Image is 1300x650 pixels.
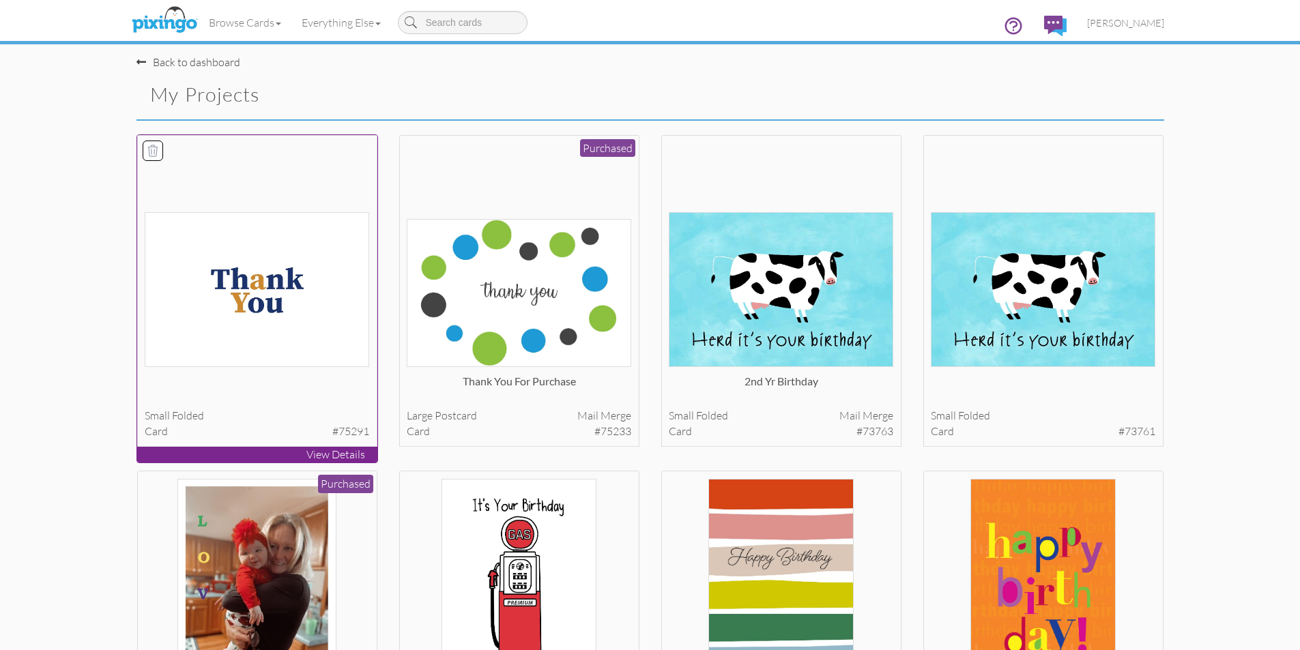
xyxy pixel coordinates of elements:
[136,55,240,69] a: Back to dashboard
[839,408,893,424] span: Mail merge
[669,212,893,367] img: 133122-1-1751041128500-15455b43402dfc6b-qa.jpg
[398,11,528,34] input: Search cards
[669,424,893,439] div: card
[958,409,990,422] span: folded
[145,212,369,367] img: 136420-1-1759604418710-513ba5e491ec7ffd-qa.jpg
[594,424,631,439] span: #75233
[580,139,635,158] div: Purchased
[669,374,893,401] div: 2nd yr Birthday
[407,374,631,401] div: Thank you for Purchase
[856,424,893,439] span: #73763
[150,84,626,106] h2: My Projects
[931,409,956,422] span: small
[199,5,291,40] a: Browse Cards
[172,409,204,422] span: folded
[577,408,631,424] span: Mail merge
[435,409,477,422] span: postcard
[407,409,433,422] span: large
[407,219,631,367] img: 136290-1-1759255893233-a648adf1e57b26b1-qa.jpg
[407,424,631,439] div: card
[332,424,369,439] span: #75291
[145,424,369,439] div: card
[128,3,201,38] img: pixingo logo
[1118,424,1155,439] span: #73761
[669,409,694,422] span: small
[1087,17,1164,29] span: [PERSON_NAME]
[696,409,728,422] span: folded
[1044,16,1067,36] img: comments.svg
[931,212,1155,367] img: 133120-1-1751040686943-d14191a06aaac430-qa.jpg
[291,5,391,40] a: Everything Else
[137,447,377,462] p: View Details
[931,424,1155,439] div: card
[318,475,373,493] div: Purchased
[1077,5,1174,40] a: [PERSON_NAME]
[145,409,170,422] span: small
